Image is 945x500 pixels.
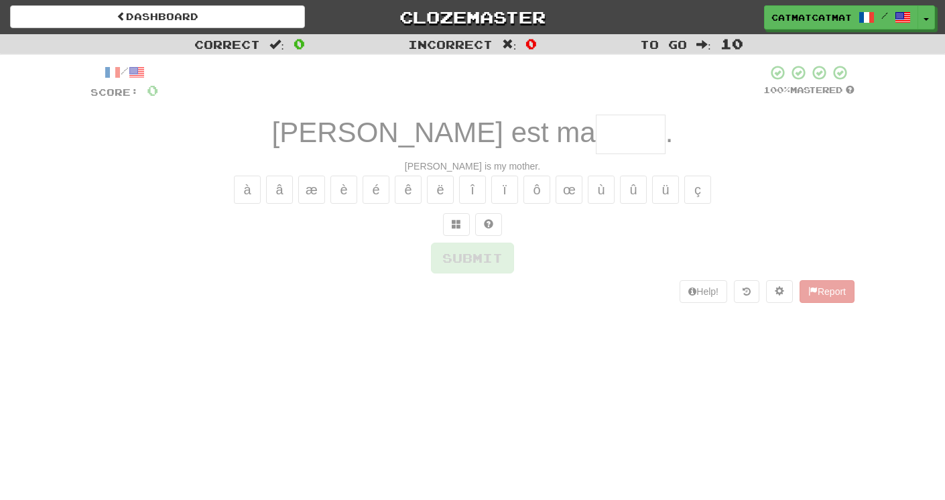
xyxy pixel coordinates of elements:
[90,86,139,98] span: Score:
[734,280,759,303] button: Round history (alt+y)
[764,5,918,29] a: catmatcatmat /
[640,38,687,51] span: To go
[491,176,518,204] button: ï
[666,117,674,148] span: .
[652,176,679,204] button: ü
[10,5,305,28] a: Dashboard
[800,280,855,303] button: Report
[194,38,260,51] span: Correct
[763,84,855,97] div: Mastered
[147,82,158,99] span: 0
[325,5,620,29] a: Clozemaster
[588,176,615,204] button: ù
[330,176,357,204] button: è
[427,176,454,204] button: ë
[363,176,389,204] button: é
[431,243,514,273] button: Submit
[459,176,486,204] button: î
[684,176,711,204] button: ç
[771,11,852,23] span: catmatcatmat
[269,39,284,50] span: :
[408,38,493,51] span: Incorrect
[680,280,727,303] button: Help!
[234,176,261,204] button: à
[525,36,537,52] span: 0
[294,36,305,52] span: 0
[298,176,325,204] button: æ
[266,176,293,204] button: â
[443,213,470,236] button: Switch sentence to multiple choice alt+p
[696,39,711,50] span: :
[556,176,582,204] button: œ
[620,176,647,204] button: û
[763,84,790,95] span: 100 %
[881,11,888,20] span: /
[90,64,158,81] div: /
[720,36,743,52] span: 10
[475,213,502,236] button: Single letter hint - you only get 1 per sentence and score half the points! alt+h
[272,117,596,148] span: [PERSON_NAME] est ma
[502,39,517,50] span: :
[523,176,550,204] button: ô
[90,160,855,173] div: [PERSON_NAME] is my mother.
[395,176,422,204] button: ê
